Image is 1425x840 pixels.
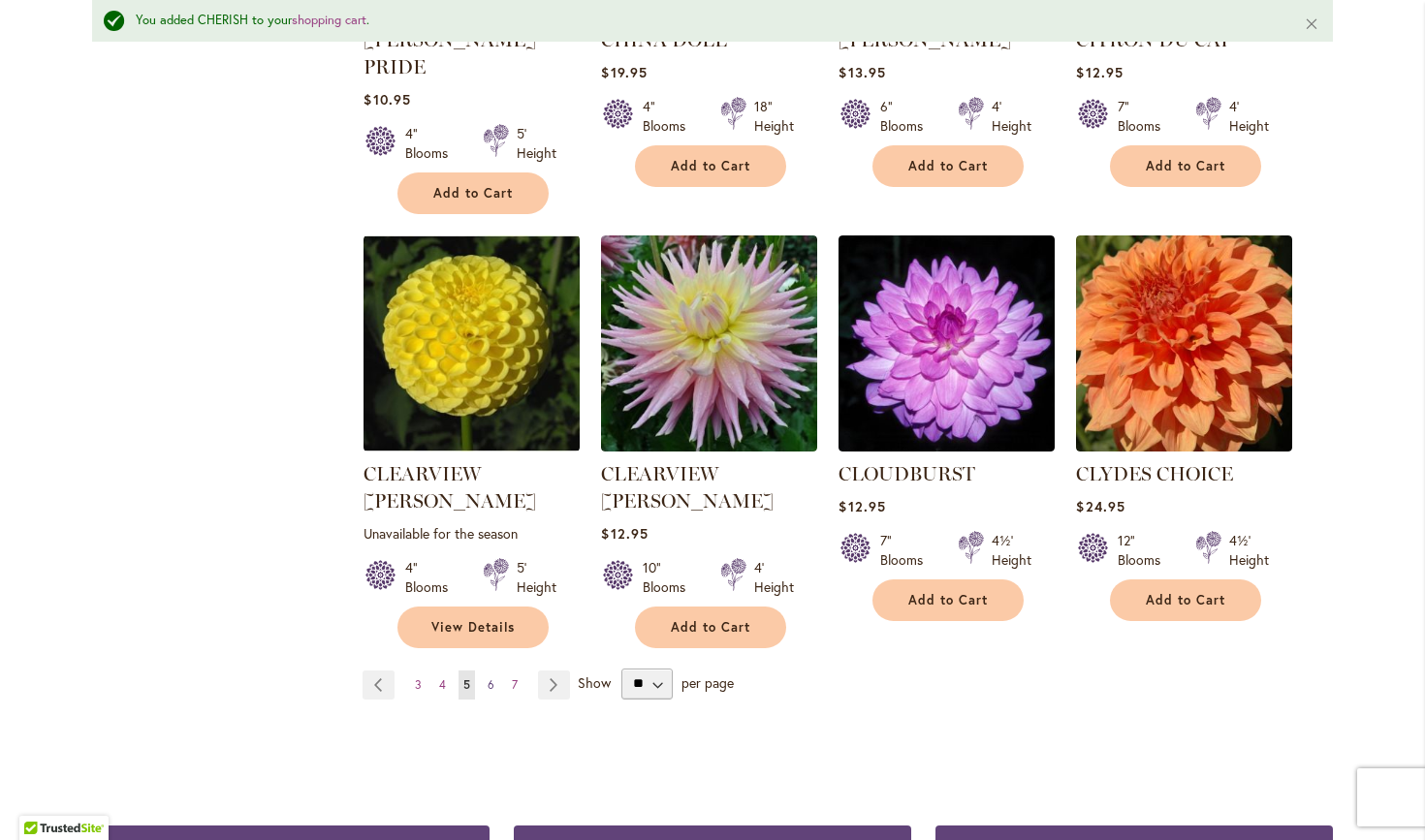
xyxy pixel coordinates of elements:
p: Unavailable for the season [364,524,580,543]
div: 10" Blooms [643,558,697,597]
a: CHINA DOLL [601,28,727,51]
button: Add to Cart [872,579,1024,621]
span: $10.95 [364,90,410,109]
a: CLOUDBURST [839,462,975,485]
span: $13.95 [839,63,885,81]
div: 4½' Height [992,531,1031,570]
a: shopping cart [292,12,366,28]
div: 12" Blooms [1118,531,1172,570]
span: $12.95 [601,524,648,543]
img: Clearview Jonas [601,235,817,451]
a: Cloudburst [839,437,1055,455]
span: Add to Cart [671,619,750,636]
a: 6 [483,670,499,700]
div: 4½' Height [1229,531,1269,570]
span: $19.95 [601,63,647,81]
button: Add to Cart [635,607,786,648]
img: Clyde's Choice [1076,235,1292,451]
img: CLEARVIEW DANIEL [364,235,580,451]
a: 7 [507,670,522,700]
span: Add to Cart [1146,158,1225,174]
div: 6" Blooms [880,97,934,136]
button: Add to Cart [397,172,549,214]
div: You added CHERISH to your . [136,12,1275,30]
div: 5' Height [517,558,556,597]
div: 7" Blooms [1118,97,1172,136]
a: View Details [397,607,549,648]
div: 4' Height [1229,97,1269,136]
span: 7 [512,677,518,692]
a: 4 [434,670,451,700]
span: $24.95 [1076,497,1124,515]
span: 6 [488,677,494,692]
img: Cloudburst [839,235,1055,451]
span: $12.95 [1076,63,1123,81]
div: 4' Height [754,558,794,597]
a: [PERSON_NAME] PRIDE [364,28,536,78]
a: Clearview Jonas [601,437,817,455]
div: 4" Blooms [405,124,459,163]
div: 7" Blooms [880,531,934,570]
span: Add to Cart [433,185,513,202]
span: View Details [431,619,515,636]
span: Show [578,672,611,691]
span: Add to Cart [671,158,750,174]
a: CLYDES CHOICE [1076,462,1233,485]
div: 4" Blooms [643,97,697,136]
iframe: Launch Accessibility Center [15,771,69,825]
span: Add to Cart [908,158,988,174]
button: Add to Cart [635,145,786,187]
div: 4' Height [992,97,1031,136]
a: Clyde's Choice [1076,437,1292,455]
a: CLEARVIEW DANIEL [364,437,580,455]
button: Add to Cart [1110,579,1261,621]
div: 5' Height [517,124,556,163]
button: Add to Cart [1110,145,1261,187]
span: 5 [463,677,470,692]
a: CITRON DU CAP [1076,28,1232,51]
a: [PERSON_NAME] [839,28,1011,51]
a: CLEARVIEW [PERSON_NAME] [601,462,774,513]
a: CLEARVIEW [PERSON_NAME] [364,462,536,513]
div: 18" Height [754,97,794,136]
span: $12.95 [839,497,885,515]
span: per page [681,672,734,691]
span: 3 [415,677,422,692]
span: 4 [439,677,446,692]
div: 4" Blooms [405,558,459,597]
button: Add to Cart [872,145,1024,187]
span: Add to Cart [1146,592,1225,608]
a: 3 [410,670,427,700]
span: Add to Cart [908,592,988,608]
